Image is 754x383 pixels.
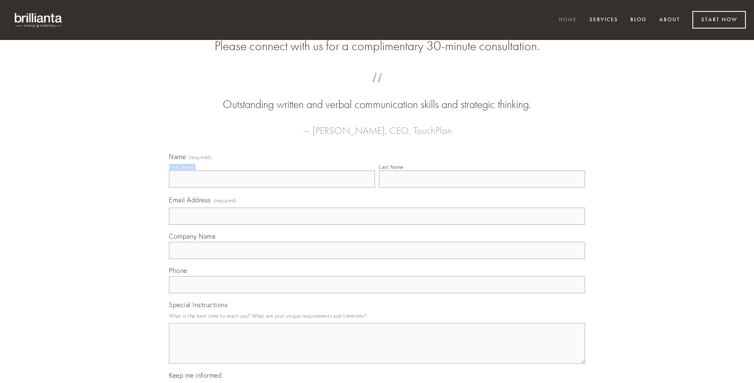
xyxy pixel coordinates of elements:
[169,38,585,54] h2: Please connect with us for a complimentary 30-minute consultation.
[169,310,585,321] p: What is the best time to reach you? What are your unique requirements and timelines?
[554,13,582,27] a: Home
[182,113,572,139] figcaption: — [PERSON_NAME], CEO, TouchPlan
[169,301,228,309] span: Special Instructions
[188,155,211,160] span: (required)
[169,232,215,240] span: Company Name
[169,371,222,379] span: Keep me informed
[182,81,572,113] blockquote: Outstanding written and verbal communication skills and strategic thinking.
[654,13,685,27] a: About
[169,196,211,204] span: Email Address
[182,81,572,97] span: “
[625,13,652,27] a: Blog
[692,11,746,29] a: Start Now
[169,266,187,275] span: Phone
[214,195,237,206] span: (required)
[169,153,186,161] span: Name
[169,164,194,170] div: First Name
[8,8,69,32] img: brillianta - research, strategy, marketing
[584,13,623,27] a: Services
[379,164,404,170] div: Last Name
